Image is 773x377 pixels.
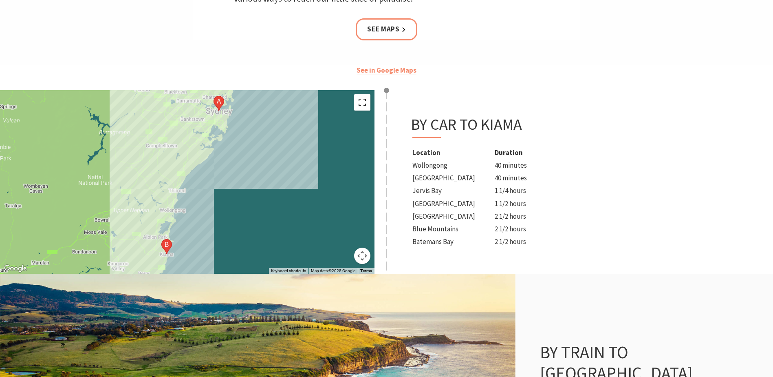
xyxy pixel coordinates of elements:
[311,268,355,273] span: Map data ©2025 Google
[412,211,493,222] td: [GEOGRAPHIC_DATA]
[494,211,537,222] td: 2 1/2 hours
[412,185,493,197] td: Jervis Bay
[2,263,29,274] a: Open this area in Google Maps (opens a new window)
[2,263,29,274] img: Google
[412,172,493,184] td: [GEOGRAPHIC_DATA]
[412,223,493,235] td: Blue Mountains
[354,94,370,111] button: Toggle fullscreen view
[356,18,417,40] a: See Maps
[412,236,493,248] td: Batemans Bay
[161,239,172,254] div: Kiama NSW 2533, Australia
[494,160,537,171] td: 40 minutes
[411,115,573,138] h3: By Car to Kiama
[494,198,537,210] td: 1 1/2 hours
[494,147,537,159] th: Duration
[412,160,493,171] td: Wollongong
[494,172,537,184] td: 40 minutes
[494,223,537,235] td: 2 1/2 hours
[271,268,306,274] button: Keyboard shortcuts
[494,185,537,197] td: 1 1/4 hours
[354,248,370,264] button: Map camera controls
[412,147,493,159] th: Location
[494,236,537,248] td: 2 1/2 hours
[412,198,493,210] td: [GEOGRAPHIC_DATA]
[214,96,224,111] div: Sydney NSW, Australia
[360,268,372,273] a: Terms (opens in new tab)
